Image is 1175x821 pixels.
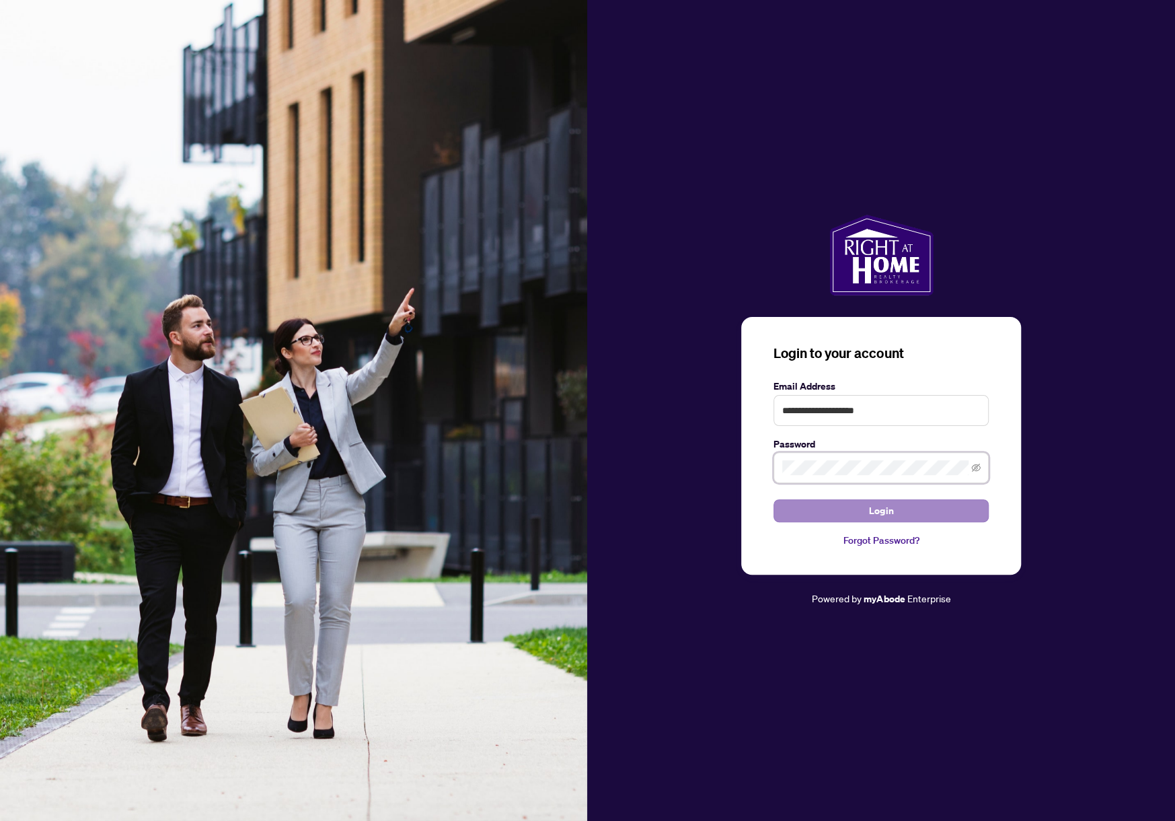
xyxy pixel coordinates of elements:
[971,463,981,472] span: eye-invisible
[773,437,989,452] label: Password
[829,215,934,295] img: ma-logo
[907,592,950,604] span: Enterprise
[864,592,905,606] a: myAbode
[773,499,989,522] button: Login
[869,500,893,522] span: Login
[773,379,989,394] label: Email Address
[773,344,989,363] h3: Login to your account
[812,592,862,604] span: Powered by
[773,533,989,548] a: Forgot Password?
